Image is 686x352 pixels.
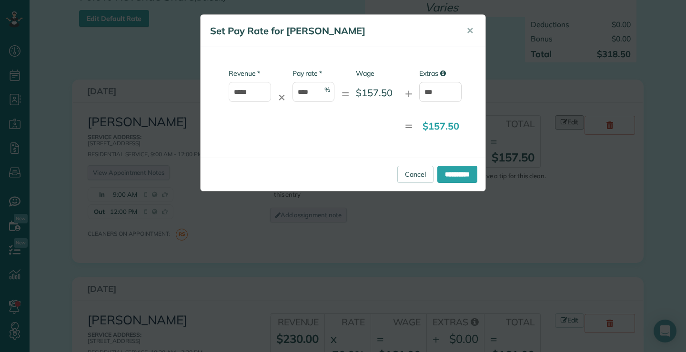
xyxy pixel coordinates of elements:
div: = [334,84,355,103]
span: % [324,85,330,94]
div: ✕ [271,91,292,104]
div: $157.50 [356,86,398,100]
a: Cancel [397,166,434,183]
span: ✕ [466,25,474,36]
strong: $157.50 [423,120,459,132]
div: + [398,84,419,103]
label: Extras [419,69,462,78]
label: Wage [356,69,398,78]
label: Pay rate [293,69,322,78]
div: = [398,116,419,135]
label: Revenue [229,69,260,78]
h5: Set Pay Rate for [PERSON_NAME] [210,24,453,38]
